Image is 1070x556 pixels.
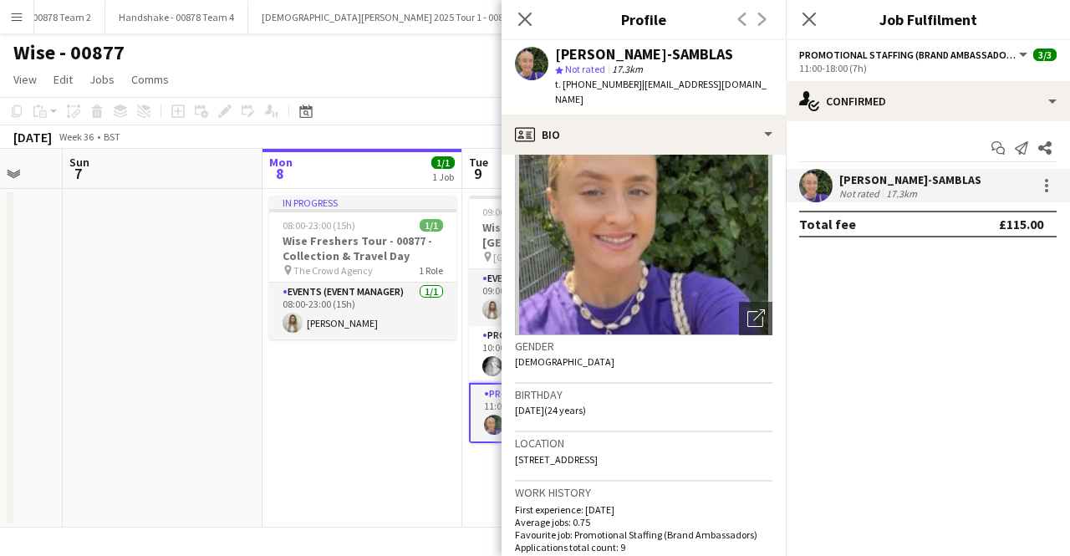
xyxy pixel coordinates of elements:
p: Applications total count: 9 [515,541,772,553]
h3: Birthday [515,387,772,402]
div: Bio [502,115,786,155]
app-job-card: In progress08:00-23:00 (15h)1/1Wise Freshers Tour - 00877 - Collection & Travel Day The Crowd Age... [269,196,456,339]
div: [PERSON_NAME]-SAMBLAS [555,47,733,62]
span: 7 [67,164,89,183]
img: Crew avatar or photo [515,84,772,335]
div: Confirmed [786,81,1070,121]
span: View [13,72,37,87]
h3: Work history [515,485,772,500]
h3: Wise Freshers Tour - 00877 - Collection & Travel Day [269,233,456,263]
span: 09:00-19:00 (10h) [482,206,555,218]
div: Not rated [839,187,883,200]
span: The Crowd Agency [293,264,373,277]
a: Edit [47,69,79,90]
span: 1 Role [419,264,443,277]
div: £115.00 [999,216,1043,232]
div: BST [104,130,120,143]
button: [DEMOGRAPHIC_DATA][PERSON_NAME] 2025 Tour 1 - 00848 [248,1,527,33]
span: Edit [53,72,73,87]
span: t. [PHONE_NUMBER] [555,78,642,90]
a: Comms [125,69,176,90]
div: [PERSON_NAME]-SAMBLAS [839,172,981,187]
p: Average jobs: 0.75 [515,516,772,528]
span: 1/1 [420,219,443,232]
h3: Wise Freshers Tour - 00877 - [GEOGRAPHIC_DATA][PERSON_NAME] [469,220,656,250]
span: Not rated [565,63,605,75]
span: 17.3km [609,63,646,75]
span: Tue [469,155,488,170]
div: Open photos pop-in [739,302,772,335]
p: First experience: [DATE] [515,503,772,516]
div: Total fee [799,216,856,232]
div: [DATE] [13,129,52,145]
span: Comms [131,72,169,87]
h3: Gender [515,339,772,354]
app-card-role: Promotional Staffing (Brand Ambassadors)1/111:00-18:00 (7h)[PERSON_NAME]-SAMBLAS [469,383,656,443]
div: 1 Job [432,171,454,183]
a: Jobs [83,69,121,90]
h1: Wise - 00877 [13,40,125,65]
app-card-role: Events (Event Manager)1/108:00-23:00 (15h)[PERSON_NAME] [269,283,456,339]
app-card-role: Promotional Staffing (Brand Ambassadors)1/110:00-17:00 (7h)[PERSON_NAME] [469,326,656,383]
span: Promotional Staffing (Brand Ambassadors) [799,48,1016,61]
button: Promotional Staffing (Brand Ambassadors) [799,48,1030,61]
h3: Profile [502,8,786,30]
span: 1/1 [431,156,455,169]
span: 9 [466,164,488,183]
span: Sun [69,155,89,170]
span: Week 36 [55,130,97,143]
h3: Location [515,436,772,451]
span: 08:00-23:00 (15h) [283,219,355,232]
span: [STREET_ADDRESS] [515,453,598,466]
app-job-card: 09:00-19:00 (10h)3/3Wise Freshers Tour - 00877 - [GEOGRAPHIC_DATA][PERSON_NAME] [GEOGRAPHIC_DATA]... [469,196,656,443]
span: Mon [269,155,293,170]
span: [DEMOGRAPHIC_DATA] [515,355,614,368]
p: Favourite job: Promotional Staffing (Brand Ambassadors) [515,528,772,541]
div: 17.3km [883,187,920,200]
h3: Job Fulfilment [786,8,1070,30]
button: Handshake - 00878 Team 4 [105,1,248,33]
span: 3/3 [1033,48,1057,61]
div: In progress [269,196,456,209]
div: 11:00-18:00 (7h) [799,62,1057,74]
app-card-role: Events (Event Manager)1/109:00-19:00 (10h)[PERSON_NAME] [469,269,656,326]
a: View [7,69,43,90]
span: | [EMAIL_ADDRESS][DOMAIN_NAME] [555,78,767,105]
span: [GEOGRAPHIC_DATA][PERSON_NAME] Freshers [493,251,614,263]
span: Jobs [89,72,115,87]
span: 8 [267,164,293,183]
span: [DATE] (24 years) [515,404,586,416]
